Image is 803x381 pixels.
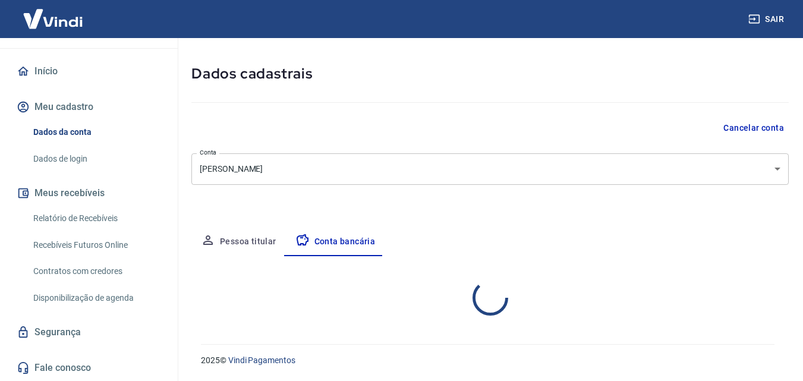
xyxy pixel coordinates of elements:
[29,206,163,231] a: Relatório de Recebíveis
[746,8,789,30] button: Sair
[29,233,163,257] a: Recebíveis Futuros Online
[29,120,163,144] a: Dados da conta
[719,117,789,139] button: Cancelar conta
[29,259,163,284] a: Contratos com credores
[200,148,216,157] label: Conta
[14,319,163,345] a: Segurança
[14,355,163,381] a: Fale conosco
[14,1,92,37] img: Vindi
[228,355,295,365] a: Vindi Pagamentos
[14,180,163,206] button: Meus recebíveis
[29,286,163,310] a: Disponibilização de agenda
[191,64,789,83] h5: Dados cadastrais
[191,228,286,256] button: Pessoa titular
[286,228,385,256] button: Conta bancária
[191,153,789,185] div: [PERSON_NAME]
[14,58,163,84] a: Início
[201,354,774,367] p: 2025 ©
[14,94,163,120] button: Meu cadastro
[29,147,163,171] a: Dados de login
